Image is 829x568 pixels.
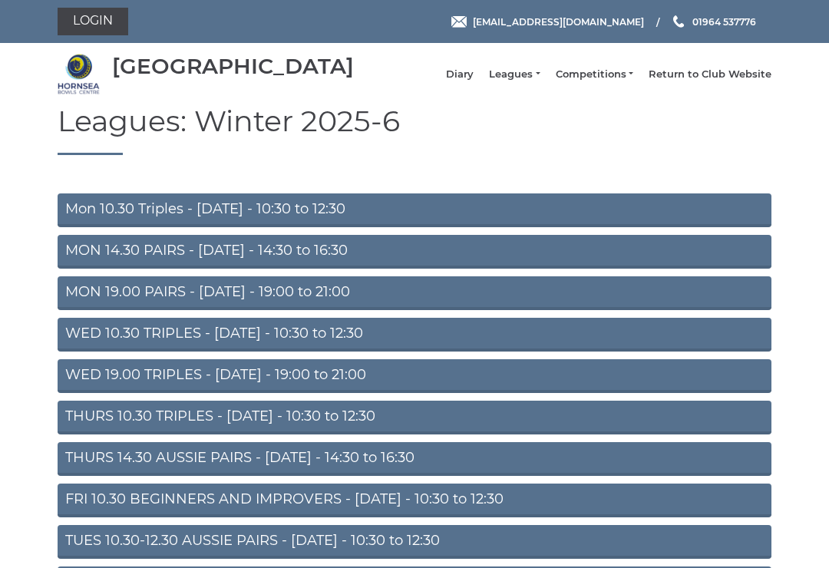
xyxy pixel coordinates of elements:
[692,15,756,27] span: 01964 537776
[671,15,756,29] a: Phone us 01964 537776
[58,193,771,227] a: Mon 10.30 Triples - [DATE] - 10:30 to 12:30
[58,53,100,95] img: Hornsea Bowls Centre
[58,442,771,476] a: THURS 14.30 AUSSIE PAIRS - [DATE] - 14:30 to 16:30
[649,68,771,81] a: Return to Club Website
[58,105,771,155] h1: Leagues: Winter 2025-6
[673,15,684,28] img: Phone us
[58,484,771,517] a: FRI 10.30 BEGINNERS AND IMPROVERS - [DATE] - 10:30 to 12:30
[58,8,128,35] a: Login
[58,525,771,559] a: TUES 10.30-12.30 AUSSIE PAIRS - [DATE] - 10:30 to 12:30
[446,68,474,81] a: Diary
[58,318,771,352] a: WED 10.30 TRIPLES - [DATE] - 10:30 to 12:30
[112,54,354,78] div: [GEOGRAPHIC_DATA]
[556,68,633,81] a: Competitions
[58,401,771,434] a: THURS 10.30 TRIPLES - [DATE] - 10:30 to 12:30
[473,15,644,27] span: [EMAIL_ADDRESS][DOMAIN_NAME]
[58,276,771,310] a: MON 19.00 PAIRS - [DATE] - 19:00 to 21:00
[451,16,467,28] img: Email
[58,359,771,393] a: WED 19.00 TRIPLES - [DATE] - 19:00 to 21:00
[451,15,644,29] a: Email [EMAIL_ADDRESS][DOMAIN_NAME]
[58,235,771,269] a: MON 14.30 PAIRS - [DATE] - 14:30 to 16:30
[489,68,540,81] a: Leagues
